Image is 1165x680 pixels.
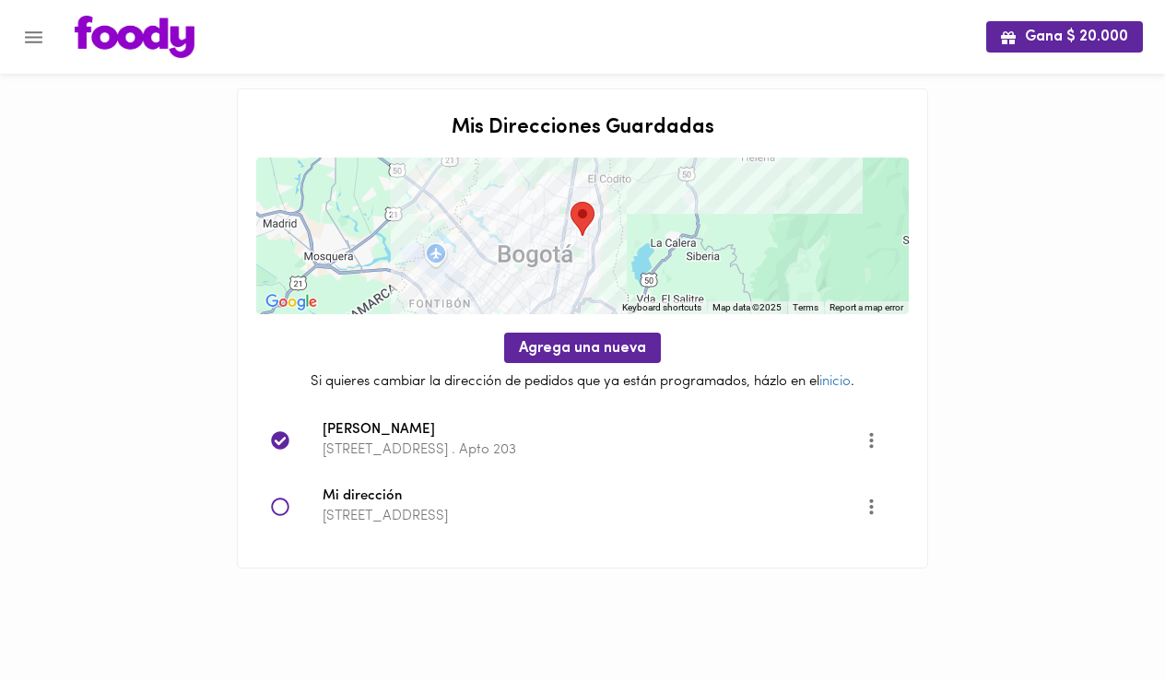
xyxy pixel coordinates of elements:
[504,333,661,363] button: Agrega una nueva
[830,302,903,312] a: Report a map error
[622,301,701,314] button: Keyboard shortcuts
[819,375,851,389] a: inicio
[1058,573,1147,662] iframe: Messagebird Livechat Widget
[519,340,646,358] span: Agrega una nueva
[323,507,865,526] p: [STREET_ADDRESS]
[323,420,865,441] span: [PERSON_NAME]
[793,302,818,312] a: Terms
[323,487,865,508] span: Mi dirección
[261,290,322,314] img: Google
[986,21,1143,52] button: Gana $ 20.000
[75,16,194,58] img: logo.png
[1001,29,1128,46] span: Gana $ 20.000
[261,290,322,314] a: Open this area in Google Maps (opens a new window)
[849,484,894,529] button: More
[256,372,909,392] p: Si quieres cambiar la dirección de pedidos que ya están programados, házlo en el .
[571,202,594,236] div: Tu dirección
[11,15,56,60] button: Menu
[256,117,909,139] h2: Mis Direcciones Guardadas
[712,302,782,312] span: Map data ©2025
[323,440,865,460] p: [STREET_ADDRESS] . Apto 203
[849,417,894,463] button: Opciones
